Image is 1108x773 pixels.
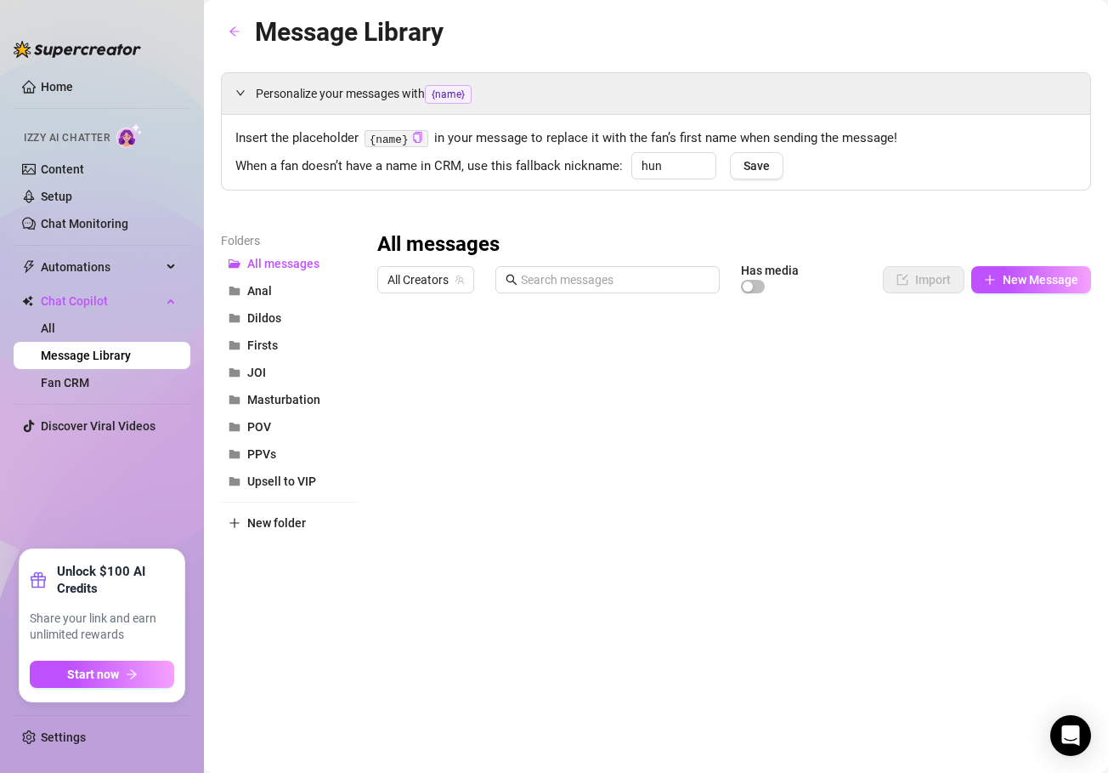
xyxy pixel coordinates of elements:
[221,468,357,495] button: Upsell to VIP
[247,284,272,298] span: Anal
[229,285,240,297] span: folder
[22,260,36,274] span: thunderbolt
[229,367,240,378] span: folder
[247,420,271,434] span: POV
[521,270,709,289] input: Search messages
[41,376,89,389] a: Fan CRM
[883,266,964,293] button: Import
[247,475,316,488] span: Upsell to VIP
[57,563,174,597] strong: Unlock $100 AI Credits
[30,571,47,588] span: gift
[730,152,783,179] button: Save
[41,162,84,176] a: Content
[255,12,444,52] article: Message Library
[30,611,174,644] span: Share your link and earn unlimited rewards
[229,394,240,406] span: folder
[222,73,1090,114] div: Personalize your messages with{name}
[235,156,623,177] span: When a fan doesn’t have a name in CRM, use this fallback nickname:
[743,159,770,173] span: Save
[247,516,306,530] span: New folder
[247,311,281,325] span: Dildos
[229,517,240,529] span: plus
[116,123,143,148] img: AI Chatter
[229,448,240,460] span: folder
[229,475,240,487] span: folder
[229,312,240,324] span: folder
[41,419,155,433] a: Discover Viral Videos
[247,447,276,461] span: PPVs
[229,258,240,270] span: folder-open
[984,274,996,286] span: plus
[14,41,141,58] img: logo-BBDzfeDw.svg
[221,386,357,413] button: Masturbation
[41,253,161,281] span: Automations
[1050,715,1091,756] div: Open Intercom Messenger
[221,304,357,332] button: Dildos
[221,359,357,386] button: JOI
[41,287,161,315] span: Chat Copilot
[235,88,246,98] span: expanded
[506,274,517,286] span: search
[221,509,357,537] button: New folder
[126,668,138,680] span: arrow-right
[247,366,266,379] span: JOI
[247,257,319,270] span: All messages
[229,339,240,351] span: folder
[247,338,278,352] span: Firsts
[41,80,73,94] a: Home
[221,440,357,468] button: PPVs
[41,190,72,203] a: Setup
[24,130,110,146] span: Izzy AI Chatter
[221,231,357,250] article: Folders
[1003,273,1078,287] span: New Message
[67,668,119,681] span: Start now
[455,275,465,285] span: team
[425,85,472,104] span: {name}
[30,661,174,688] button: Start nowarrow-right
[741,265,799,276] article: Has media
[229,26,240,37] span: arrow-left
[971,266,1091,293] button: New Message
[387,267,464,293] span: All Creators
[377,231,500,259] h3: All messages
[41,349,131,362] a: Message Library
[221,250,357,277] button: All messages
[41,321,55,335] a: All
[41,730,86,744] a: Settings
[41,217,128,230] a: Chat Monitoring
[247,393,320,406] span: Masturbation
[256,84,1077,104] span: Personalize your messages with
[235,128,1077,149] span: Insert the placeholder in your message to replace it with the fan’s first name when sending the m...
[412,132,423,143] span: copy
[412,132,423,145] button: Click to Copy
[229,421,240,433] span: folder
[221,277,357,304] button: Anal
[365,130,428,148] code: {name}
[221,413,357,440] button: POV
[22,295,33,307] img: Chat Copilot
[221,332,357,359] button: Firsts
